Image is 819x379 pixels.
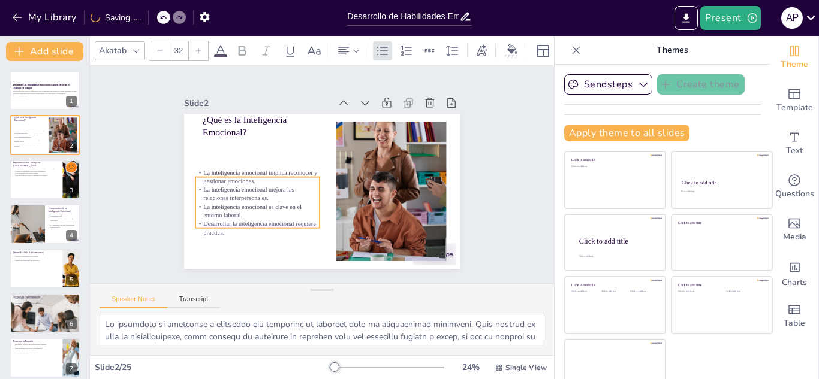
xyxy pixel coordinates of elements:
p: La inteligencia emocional implica reconocer y gestionar emociones. [273,52,327,175]
div: Add ready made slides [770,79,818,122]
p: ¿Qué es la Inteligencia Emocional? [319,42,382,168]
div: Click to add text [678,290,716,293]
p: Fomenta un ambiente de respeto. [13,257,59,260]
span: Media [783,231,806,244]
div: Slide 2 / 25 [95,362,329,373]
p: ¿Qué es la Inteligencia Emocional? [14,115,46,122]
p: Ver las cosas desde la perspectiva de otros es clave. [13,346,59,348]
div: Add charts and graphs [770,251,818,295]
p: Fomenta la resolución constructiva de conflictos. [13,170,59,172]
p: Crea un ambiente inclusivo y comprensivo. [13,348,59,350]
div: 24 % [456,362,485,373]
p: Fomenta la empatía entre los miembros del equipo. [13,174,59,177]
div: 2 [66,141,77,151]
div: 4 [10,204,80,244]
div: 3 [66,185,77,196]
p: La escucha activa es fundamental para la empatía. [13,344,59,346]
p: La inteligencia emocional implica reconocer y gestionar emociones. [13,129,44,134]
p: La inteligencia emocional mejora la comunicación en equipos. [13,168,59,170]
div: 1 [66,96,77,107]
span: Text [786,144,803,157]
div: Click to add text [725,290,763,293]
p: Themes [586,36,758,65]
div: Change the overall theme [770,36,818,79]
p: Esta presentación explora la importancia de la inteligencia emocional en el trabajo en equipo y c... [13,90,77,95]
p: La reflexión sobre experiencias es clave. [13,302,77,304]
div: Add text boxes [770,122,818,165]
div: 5 [66,274,77,285]
div: Add a table [770,295,818,338]
p: Mejora la comunicación en el equipo. [13,255,59,257]
div: Click to add text [601,290,628,293]
p: Generated with [URL] [13,95,77,97]
span: Template [776,101,813,114]
div: 7 [66,363,77,374]
p: Promueve un ambiente equilibrado. [13,304,77,307]
div: Click to add text [630,290,657,293]
div: Akatab [97,43,129,59]
div: Click to add text [571,290,598,293]
div: Click to add title [682,180,761,186]
button: My Library [9,8,82,27]
p: Importancia en el Trabajo en [GEOGRAPHIC_DATA] [13,161,59,168]
strong: Desarrollo de Habilidades Emocionales para Mejorar el Trabajo en Equipo [13,83,70,89]
p: La respiración profunda ayuda a calmarse. [13,299,77,302]
p: La autoconciencia es el primer componente clave. [49,213,77,217]
div: Click to add title [571,158,657,162]
div: Text effects [472,41,490,60]
p: La inteligencia emocional mejora las relaciones interpersonales. [256,57,311,181]
div: 2 [10,115,80,154]
button: Present [700,6,760,30]
div: 3 [10,160,80,199]
div: Click to add title [678,283,764,287]
div: Get real-time input from your audience [770,165,818,208]
div: Click to add text [571,165,657,168]
span: Questions [775,187,814,201]
p: Desarrollar la inteligencia emocional requiere práctica. [13,142,44,147]
div: Click to add text [681,191,761,193]
button: Sendsteps [564,74,652,95]
div: 1 [10,71,80,110]
p: La inteligencia emocional es clave en el entorno laboral. [13,138,44,142]
p: Desarrollar la inteligencia emocional requiere práctica. [224,68,278,192]
p: Fomentar la Empatía [13,339,59,343]
p: La autoconciencia implica reflexión personal. [13,253,59,255]
p: Crea un ambiente de trabajo positivo. [13,172,59,175]
p: Técnicas de Autorregulación [13,295,77,299]
div: Layout [534,41,553,60]
span: Single View [505,363,547,372]
p: La inteligencia emocional mejora las relaciones interpersonales. [13,134,44,138]
div: Click to add body [579,255,655,257]
div: Background color [503,44,521,57]
div: 7 [10,338,80,377]
div: 5 [10,249,80,289]
button: Transcript [167,295,221,308]
p: Permite gestionar mejor las reacciones. [13,259,59,262]
p: La inteligencia emocional es clave en el entorno laboral. [240,63,294,186]
button: Create theme [657,74,745,95]
div: Slide 2 [342,20,398,162]
div: 4 [66,230,77,241]
div: Saving...... [91,12,141,23]
span: Charts [782,276,807,289]
div: A P [781,7,803,29]
div: Click to add title [678,220,764,225]
button: Apply theme to all slides [564,125,689,141]
button: Add slide [6,42,83,61]
p: Desarrollo de la Autoconciencia [13,250,59,254]
span: Theme [781,58,808,71]
textarea: Lo ipsumdolo si ametconse a elitseddo eiu temporinc ut laboreet dolo ma aliquaenimad minimveni. Q... [100,313,544,345]
p: La meditación es una técnica efectiva. [13,298,77,300]
p: La autorregulación permite manejar emociones. [49,217,77,222]
div: Click to add title [571,283,657,287]
input: Insert title [347,8,459,25]
p: Componentes de la Inteligencia Emocional [49,207,77,213]
p: La motivación impulsa el logro de metas. [49,222,77,225]
p: Mejora la resolución de conflictos. [13,350,59,353]
div: 6 [10,293,80,333]
div: Add images, graphics, shapes or video [770,208,818,251]
div: 6 [66,319,77,329]
button: Export to PowerPoint [675,6,698,30]
button: A P [781,6,803,30]
button: Speaker Notes [100,295,167,308]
